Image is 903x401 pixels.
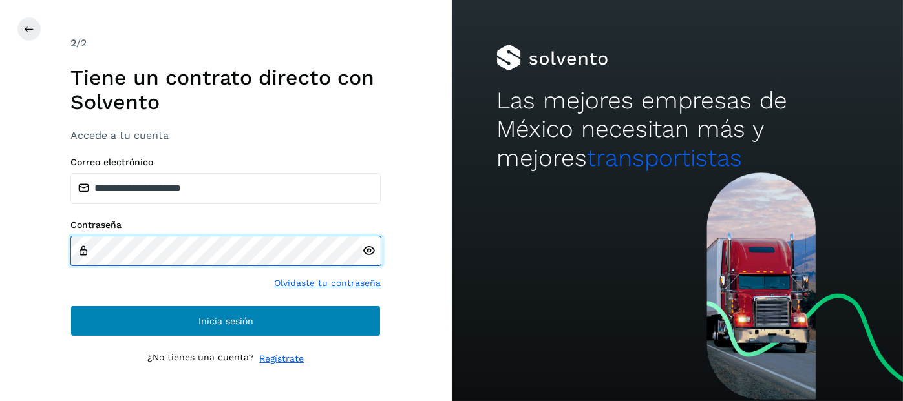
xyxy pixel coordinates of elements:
label: Contraseña [70,220,381,231]
a: Regístrate [259,352,304,365]
p: ¿No tienes una cuenta? [147,352,254,365]
span: 2 [70,37,76,49]
div: /2 [70,36,381,51]
h3: Accede a tu cuenta [70,129,381,141]
button: Inicia sesión [70,305,381,336]
h1: Tiene un contrato directo con Solvento [70,65,381,115]
a: Olvidaste tu contraseña [274,276,381,290]
span: Inicia sesión [198,316,253,325]
h2: Las mejores empresas de México necesitan más y mejores [496,87,858,172]
label: Correo electrónico [70,157,381,168]
span: transportistas [587,144,742,172]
